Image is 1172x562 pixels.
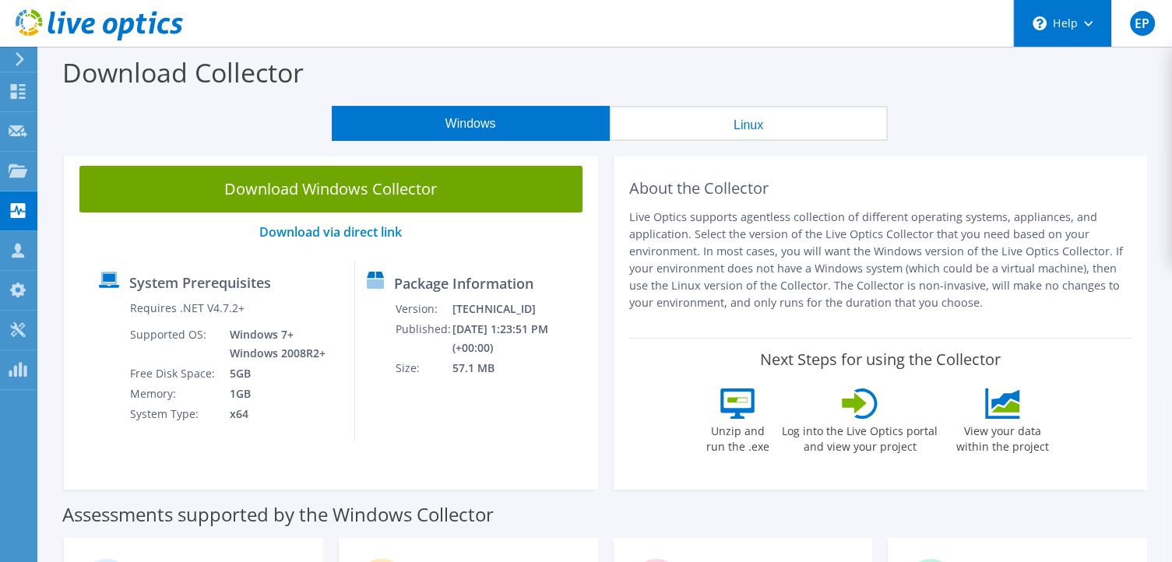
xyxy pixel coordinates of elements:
label: Requires .NET V4.7.2+ [130,300,245,316]
h2: About the Collector [629,179,1132,198]
td: Memory: [129,384,218,404]
td: Windows 7+ Windows 2008R2+ [218,325,329,364]
label: Next Steps for using the Collector [760,350,1001,369]
label: View your data within the project [946,419,1058,455]
button: Linux [610,106,888,141]
span: EP [1130,11,1155,36]
td: x64 [218,404,329,424]
label: Assessments supported by the Windows Collector [62,507,494,522]
a: Download Windows Collector [79,166,582,213]
td: Size: [395,358,452,378]
label: Download Collector [62,54,304,90]
button: Windows [332,106,610,141]
td: Free Disk Space: [129,364,218,384]
td: Supported OS: [129,325,218,364]
label: Log into the Live Optics portal and view your project [781,419,938,455]
td: 1GB [218,384,329,404]
label: Package Information [394,276,533,291]
td: [DATE] 1:23:51 PM (+00:00) [452,319,590,358]
a: Download via direct link [259,223,402,241]
td: 5GB [218,364,329,384]
td: System Type: [129,404,218,424]
td: [TECHNICAL_ID] [452,299,590,319]
p: Live Optics supports agentless collection of different operating systems, appliances, and applica... [629,209,1132,311]
td: Published: [395,319,452,358]
label: System Prerequisites [129,275,271,290]
label: Unzip and run the .exe [702,419,773,455]
svg: \n [1033,16,1047,30]
td: 57.1 MB [452,358,590,378]
td: Version: [395,299,452,319]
